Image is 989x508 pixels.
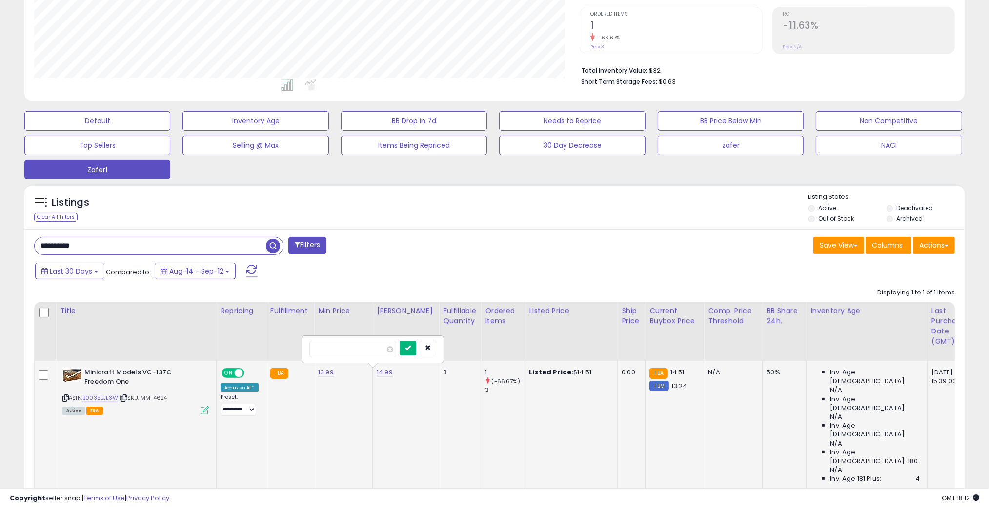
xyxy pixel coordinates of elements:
div: Listed Price [529,306,613,316]
label: Archived [896,215,923,223]
span: N/A [830,439,842,448]
span: Compared to: [106,267,151,276]
span: Columns [872,240,903,250]
span: | SKU: MMI14624 [120,394,167,402]
strong: Copyright [10,493,45,503]
div: 1 [485,368,525,377]
button: Zafer1 [24,160,170,179]
a: 13.99 [318,368,334,377]
button: Save View [813,237,864,254]
div: Comp. Price Threshold [708,306,758,326]
div: Title [60,306,212,316]
span: 13.24 [671,381,687,391]
div: Preset: [221,394,259,416]
div: Min Price [318,306,368,316]
span: Aug-14 - Sep-12 [169,266,223,276]
div: Last Purchase Date (GMT) [931,306,967,347]
label: Deactivated [896,204,933,212]
button: Last 30 Days [35,263,104,279]
a: 14.99 [377,368,393,377]
li: $32 [581,64,948,76]
button: Filters [288,237,326,254]
span: Inv. Age [DEMOGRAPHIC_DATA]-180: [830,448,919,466]
button: BB Drop in 7d [341,111,487,131]
div: BB Share 24h. [767,306,802,326]
div: [PERSON_NAME] [377,306,435,316]
span: FBA [86,407,103,415]
div: Fulfillable Quantity [443,306,477,326]
b: Listed Price: [529,368,573,377]
div: N/A [708,368,755,377]
button: Actions [913,237,955,254]
button: Needs to Reprice [499,111,645,131]
small: FBA [270,368,288,379]
a: Terms of Use [83,493,125,503]
span: 4 [915,474,920,483]
h5: Listings [52,196,89,210]
span: N/A [830,386,842,394]
button: Default [24,111,170,131]
span: 14.51 [670,368,685,377]
div: 50% [767,368,799,377]
div: seller snap | | [10,494,169,503]
div: $14.51 [529,368,610,377]
div: Clear All Filters [34,213,78,222]
small: -66.67% [595,34,620,41]
small: Prev: 3 [590,44,604,50]
div: Inventory Age [810,306,923,316]
div: [DATE] 15:39:03 [931,368,964,386]
div: 3 [443,368,473,377]
h2: -11.63% [783,20,954,33]
a: Privacy Policy [126,493,169,503]
label: Out of Stock [819,215,854,223]
small: Prev: N/A [783,44,802,50]
button: 30 Day Decrease [499,136,645,155]
img: 511QDZBqnFL._SL40_.jpg [62,368,82,382]
span: N/A [830,466,842,474]
button: Items Being Repriced [341,136,487,155]
div: Amazon AI * [221,383,259,392]
span: $0.63 [659,77,676,86]
label: Active [819,204,837,212]
b: Total Inventory Value: [581,66,647,75]
span: Inv. Age [DEMOGRAPHIC_DATA]: [830,395,919,412]
span: Ordered Items [590,12,762,17]
button: Selling @ Max [182,136,328,155]
h2: 1 [590,20,762,33]
button: zafer [658,136,804,155]
span: ROI [783,12,954,17]
b: Minicraft Models VC-137C Freedom One [84,368,203,389]
div: Fulfillment [270,306,310,316]
div: Displaying 1 to 1 of 1 items [877,288,955,297]
p: Listing States: [808,193,965,202]
span: 2025-10-14 18:12 GMT [942,493,979,503]
button: BB Price Below Min [658,111,804,131]
button: NACI [816,136,962,155]
small: (-66.67%) [491,377,520,385]
small: FBA [649,368,667,379]
small: FBM [649,381,668,391]
span: All listings currently available for purchase on Amazon [62,407,85,415]
button: Top Sellers [24,136,170,155]
div: 3 [485,386,525,394]
div: ASIN: [62,368,209,413]
div: 0.00 [622,368,638,377]
span: OFF [243,369,259,377]
button: Columns [866,237,911,254]
span: Last 30 Days [50,266,92,276]
span: Inv. Age 181 Plus: [830,474,881,483]
button: Aug-14 - Sep-12 [155,263,236,279]
a: B0035EJE3W [82,394,118,402]
button: Inventory Age [182,111,328,131]
button: Non Competitive [816,111,962,131]
span: Inv. Age [DEMOGRAPHIC_DATA]: [830,368,919,386]
div: Ship Price [622,306,641,326]
span: N/A [830,412,842,421]
div: Repricing [221,306,262,316]
span: Inv. Age [DEMOGRAPHIC_DATA]: [830,421,919,439]
div: Current Buybox Price [649,306,700,326]
b: Short Term Storage Fees: [581,78,657,86]
span: ON [222,369,235,377]
div: Ordered Items [485,306,521,326]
